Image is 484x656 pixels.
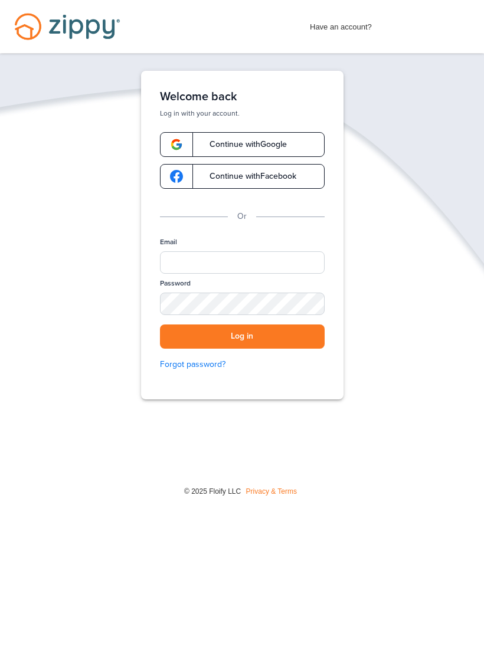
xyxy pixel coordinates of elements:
span: Continue with Google [198,140,287,149]
img: google-logo [170,138,183,151]
span: © 2025 Floify LLC [184,487,241,496]
p: Log in with your account. [160,109,325,118]
a: google-logoContinue withFacebook [160,164,325,189]
a: Forgot password? [160,358,325,371]
span: Continue with Facebook [198,172,296,181]
button: Log in [160,324,325,349]
span: Have an account? [310,15,372,34]
h1: Welcome back [160,90,325,104]
input: Password [160,293,325,315]
a: Privacy & Terms [246,487,297,496]
a: google-logoContinue withGoogle [160,132,325,157]
label: Email [160,237,177,247]
p: Or [237,210,247,223]
input: Email [160,251,325,274]
img: google-logo [170,170,183,183]
label: Password [160,278,191,288]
